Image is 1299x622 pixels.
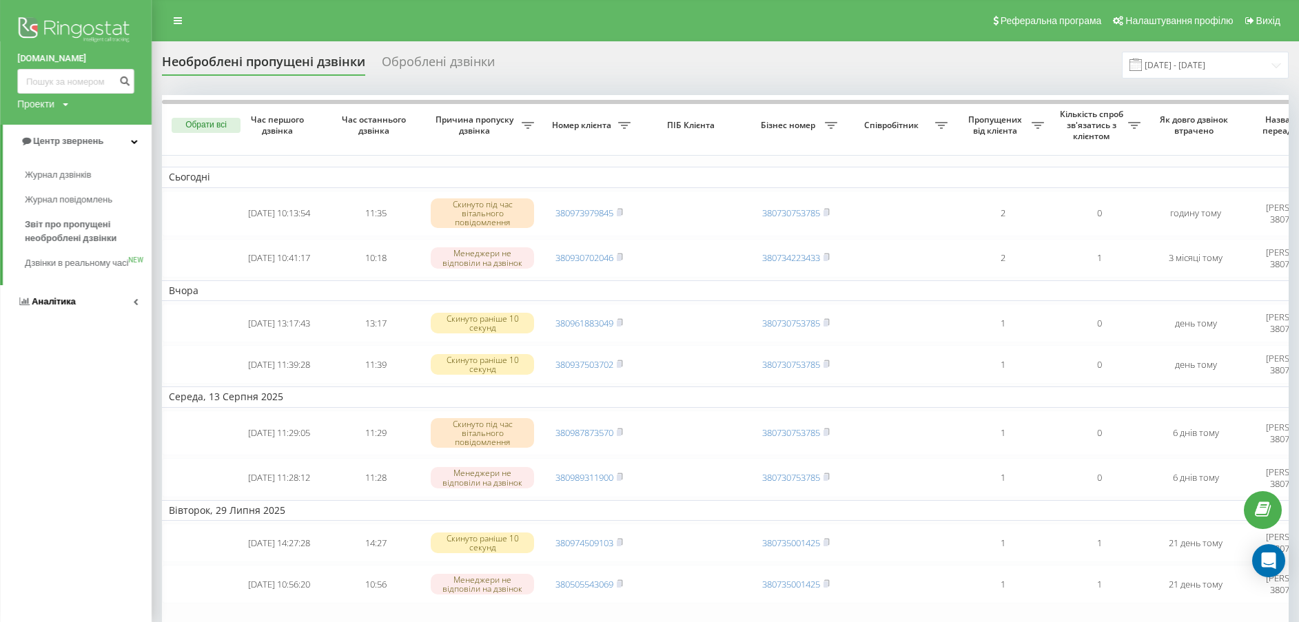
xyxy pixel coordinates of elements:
[3,125,152,158] a: Центр звернень
[25,251,152,276] a: Дзвінки в реальному часіNEW
[231,304,327,342] td: [DATE] 13:17:43
[172,118,241,133] button: Обрати всі
[431,198,534,229] div: Скинуто під час вітального повідомлення
[327,458,424,497] td: 11:28
[1051,304,1147,342] td: 0
[1252,544,1285,577] div: Open Intercom Messenger
[327,191,424,236] td: 11:35
[954,239,1051,278] td: 2
[1147,345,1244,384] td: день тому
[17,97,54,111] div: Проекти
[25,193,112,207] span: Журнал повідомлень
[231,191,327,236] td: [DATE] 10:13:54
[327,411,424,456] td: 11:29
[1051,345,1147,384] td: 0
[762,578,820,590] a: 380735001425
[555,207,613,219] a: 380973979845
[762,317,820,329] a: 380730753785
[555,426,613,439] a: 380987873570
[1256,15,1280,26] span: Вихід
[954,345,1051,384] td: 1
[338,114,413,136] span: Час останнього дзвінка
[555,358,613,371] a: 380937503702
[1147,458,1244,497] td: 6 днів тому
[1147,191,1244,236] td: годину тому
[25,212,152,251] a: Звіт про пропущені необроблені дзвінки
[762,426,820,439] a: 380730753785
[762,251,820,264] a: 380734223433
[762,207,820,219] a: 380730753785
[555,537,613,549] a: 380974509103
[231,411,327,456] td: [DATE] 11:29:05
[17,14,134,48] img: Ringostat logo
[327,304,424,342] td: 13:17
[649,120,736,131] span: ПІБ Клієнта
[762,358,820,371] a: 380730753785
[1051,458,1147,497] td: 0
[755,120,825,131] span: Бізнес номер
[431,247,534,268] div: Менеджери не відповіли на дзвінок
[954,411,1051,456] td: 1
[431,574,534,594] div: Менеджери не відповіли на дзвінок
[327,345,424,384] td: 11:39
[25,218,145,245] span: Звіт про пропущені необроблені дзвінки
[1051,191,1147,236] td: 0
[961,114,1032,136] span: Пропущених від клієнта
[431,354,534,375] div: Скинуто раніше 10 секунд
[327,565,424,603] td: 10:56
[242,114,316,136] span: Час першого дзвінка
[231,565,327,603] td: [DATE] 10:56:20
[25,163,152,187] a: Журнал дзвінків
[1147,411,1244,456] td: 6 днів тому
[327,523,424,562] td: 14:27
[954,304,1051,342] td: 1
[431,418,534,448] div: Скинуто під час вітального повідомлення
[25,187,152,212] a: Журнал повідомлень
[25,256,128,270] span: Дзвінки в реальному часі
[231,239,327,278] td: [DATE] 10:41:17
[762,537,820,549] a: 380735001425
[231,345,327,384] td: [DATE] 11:39:28
[1051,411,1147,456] td: 0
[762,471,820,484] a: 380730753785
[1051,239,1147,278] td: 1
[851,120,935,131] span: Співробітник
[327,239,424,278] td: 10:18
[555,317,613,329] a: 380961883049
[431,467,534,488] div: Менеджери не відповіли на дзвінок
[162,54,365,76] div: Необроблені пропущені дзвінки
[954,565,1051,603] td: 1
[231,458,327,497] td: [DATE] 11:28:12
[954,458,1051,497] td: 1
[954,191,1051,236] td: 2
[1147,565,1244,603] td: 21 день тому
[555,578,613,590] a: 380505543069
[32,296,76,307] span: Аналiтика
[1147,239,1244,278] td: 3 місяці тому
[1147,304,1244,342] td: день тому
[382,54,495,76] div: Оброблені дзвінки
[954,523,1051,562] td: 1
[17,52,134,65] a: [DOMAIN_NAME]
[33,136,103,146] span: Центр звернень
[231,523,327,562] td: [DATE] 14:27:28
[1158,114,1233,136] span: Як довго дзвінок втрачено
[431,114,522,136] span: Причина пропуску дзвінка
[1147,523,1244,562] td: 21 день тому
[25,168,91,182] span: Журнал дзвінків
[548,120,618,131] span: Номер клієнта
[555,471,613,484] a: 380989311900
[1051,523,1147,562] td: 1
[431,532,534,553] div: Скинуто раніше 10 секунд
[1051,565,1147,603] td: 1
[1058,109,1128,141] span: Кількість спроб зв'язатись з клієнтом
[555,251,613,264] a: 380930702046
[1001,15,1102,26] span: Реферальна програма
[1125,15,1233,26] span: Налаштування профілю
[17,69,134,94] input: Пошук за номером
[431,313,534,333] div: Скинуто раніше 10 секунд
